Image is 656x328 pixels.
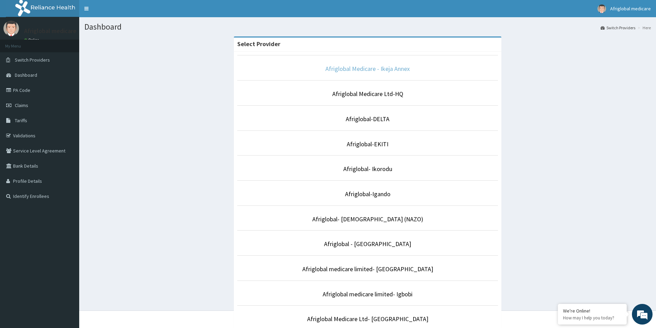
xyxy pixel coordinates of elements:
img: User Image [597,4,606,13]
a: Afriglobal medicare limited- [GEOGRAPHIC_DATA] [302,265,433,273]
span: Claims [15,102,28,108]
a: Afriglobal- [DEMOGRAPHIC_DATA] (NAZO) [312,215,423,223]
span: Switch Providers [15,57,50,63]
a: Afriglobal Medicare Ltd- [GEOGRAPHIC_DATA] [307,315,428,323]
strong: Select Provider [237,40,280,48]
a: Afriglobal-Igando [345,190,391,198]
span: Afriglobal medicare [610,6,651,12]
a: Online [24,38,41,42]
a: Afriglobal Medicare - Ikeja Annex [325,65,410,73]
p: How may I help you today? [563,315,622,321]
div: We're Online! [563,308,622,314]
a: Afriglobal medicare limited- Igbobi [323,290,413,298]
a: Afriglobal-EKITI [347,140,388,148]
a: Switch Providers [601,25,635,31]
h1: Dashboard [84,22,651,31]
span: Tariffs [15,117,27,124]
a: Afriglobal Medicare Ltd-HQ [332,90,403,98]
a: Afriglobal- Ikorodu [343,165,392,173]
a: Afriglobal - [GEOGRAPHIC_DATA] [324,240,411,248]
a: Afriglobal-DELTA [346,115,389,123]
p: Afriglobal medicare [24,28,76,34]
li: Here [636,25,651,31]
img: User Image [3,21,19,36]
span: Dashboard [15,72,37,78]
